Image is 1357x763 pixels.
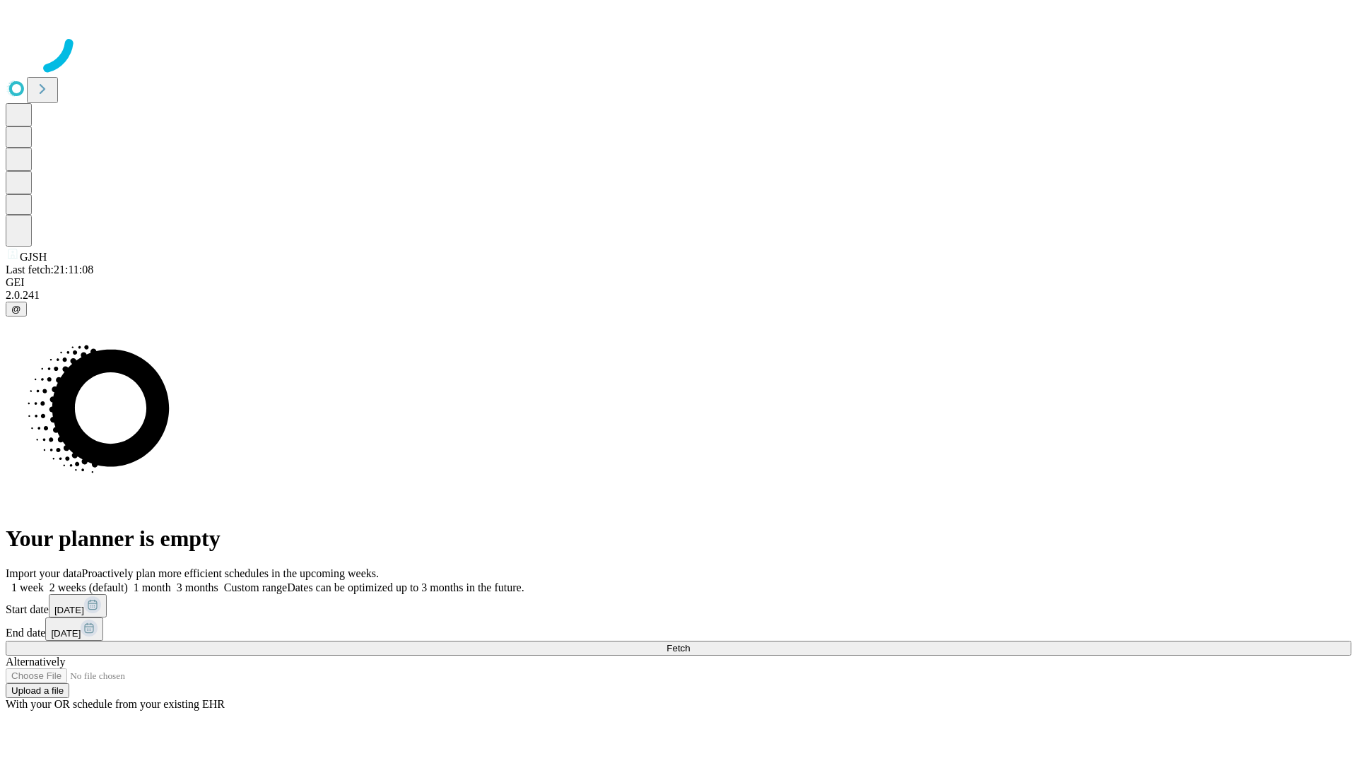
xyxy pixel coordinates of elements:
[6,617,1351,641] div: End date
[11,304,21,314] span: @
[6,526,1351,552] h1: Your planner is empty
[54,605,84,615] span: [DATE]
[6,594,1351,617] div: Start date
[11,581,44,593] span: 1 week
[224,581,287,593] span: Custom range
[287,581,524,593] span: Dates can be optimized up to 3 months in the future.
[82,567,379,579] span: Proactively plan more efficient schedules in the upcoming weeks.
[45,617,103,641] button: [DATE]
[177,581,218,593] span: 3 months
[49,594,107,617] button: [DATE]
[6,289,1351,302] div: 2.0.241
[6,276,1351,289] div: GEI
[6,683,69,698] button: Upload a file
[666,643,690,653] span: Fetch
[6,656,65,668] span: Alternatively
[6,302,27,317] button: @
[6,698,225,710] span: With your OR schedule from your existing EHR
[6,567,82,579] span: Import your data
[6,264,93,276] span: Last fetch: 21:11:08
[49,581,128,593] span: 2 weeks (default)
[134,581,171,593] span: 1 month
[20,251,47,263] span: GJSH
[6,641,1351,656] button: Fetch
[51,628,81,639] span: [DATE]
